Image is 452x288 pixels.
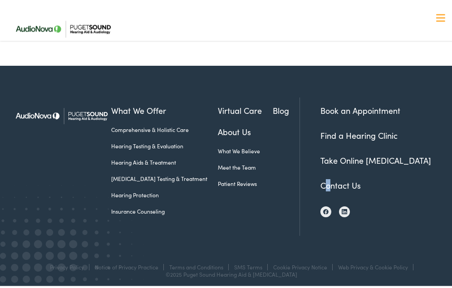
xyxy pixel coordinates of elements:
[323,207,329,212] img: Facebook icon, indicating the presence of the site or brand on the social media platform.
[9,95,113,132] img: Puget Sound Hearing Aid & Audiology
[111,172,218,181] a: [MEDICAL_DATA] Testing & Treatment
[111,123,218,132] a: Comprehensive & Holistic Care
[162,269,298,275] div: ©2025 Puget Sound Hearing Aid & [MEDICAL_DATA]
[218,102,272,114] a: Virtual Care
[95,261,159,268] a: Notice of Privacy Practice
[320,152,431,164] a: Take Online [MEDICAL_DATA]
[320,103,400,114] a: Book an Appointment
[274,261,328,268] a: Cookie Privacy Notice
[339,261,408,268] a: Web Privacy & Cookie Policy
[218,145,272,153] a: What We Believe
[218,177,272,185] a: Patient Reviews
[50,261,84,268] a: Privacy Policy
[16,36,450,64] a: What We Offer
[111,205,218,213] a: Insurance Counseling
[342,206,347,213] img: LinkedIn
[235,261,263,268] a: SMS Terms
[320,177,361,189] a: Contact Us
[170,261,224,268] a: Terms and Conditions
[320,127,398,139] a: Find a Hearing Clinic
[111,156,218,164] a: Hearing Aids & Treatment
[111,140,218,148] a: Hearing Testing & Evaluation
[218,123,272,136] a: About Us
[111,102,218,114] a: What We Offer
[273,102,300,114] a: Blog
[111,189,218,197] a: Hearing Protection
[218,161,272,169] a: Meet the Team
